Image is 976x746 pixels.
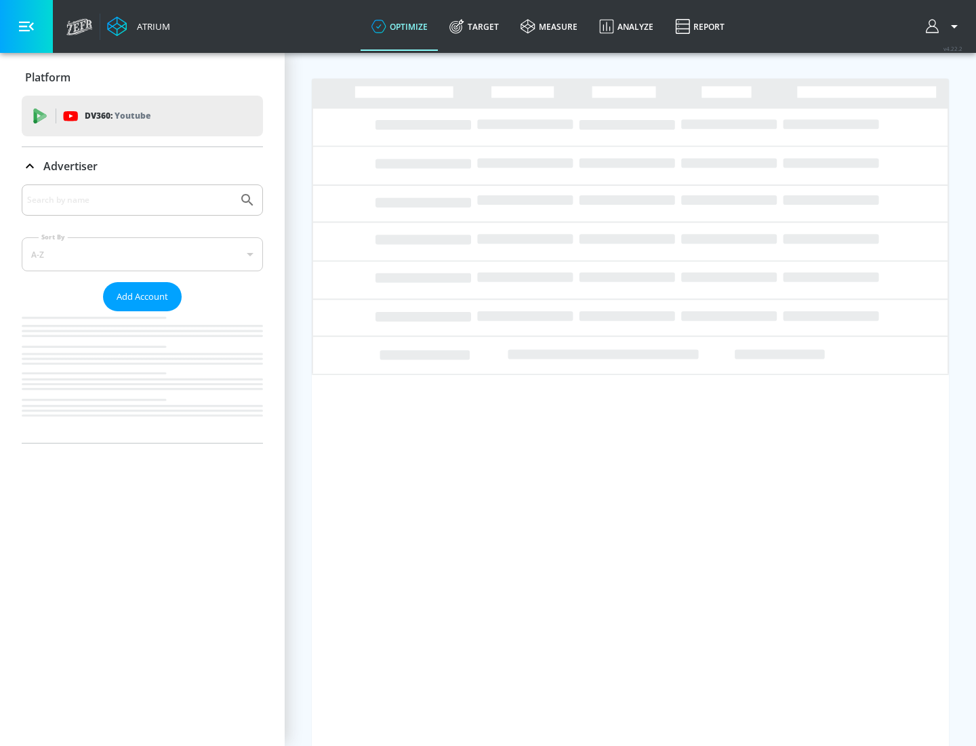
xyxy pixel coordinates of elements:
p: Platform [25,70,70,85]
input: Search by name [27,191,232,209]
p: DV360: [85,109,150,123]
button: Add Account [103,282,182,311]
label: Sort By [39,233,68,241]
div: Advertiser [22,184,263,443]
p: Advertiser [43,159,98,174]
div: Advertiser [22,147,263,185]
a: Analyze [588,2,664,51]
p: Youtube [115,109,150,123]
div: Platform [22,58,263,96]
span: Add Account [117,289,168,305]
div: DV360: Youtube [22,96,263,136]
a: optimize [361,2,439,51]
a: Atrium [107,16,170,37]
div: Atrium [131,20,170,33]
nav: list of Advertiser [22,311,263,443]
a: measure [510,2,588,51]
a: Target [439,2,510,51]
div: A-Z [22,237,263,271]
a: Report [664,2,735,51]
span: v 4.22.2 [943,45,962,52]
